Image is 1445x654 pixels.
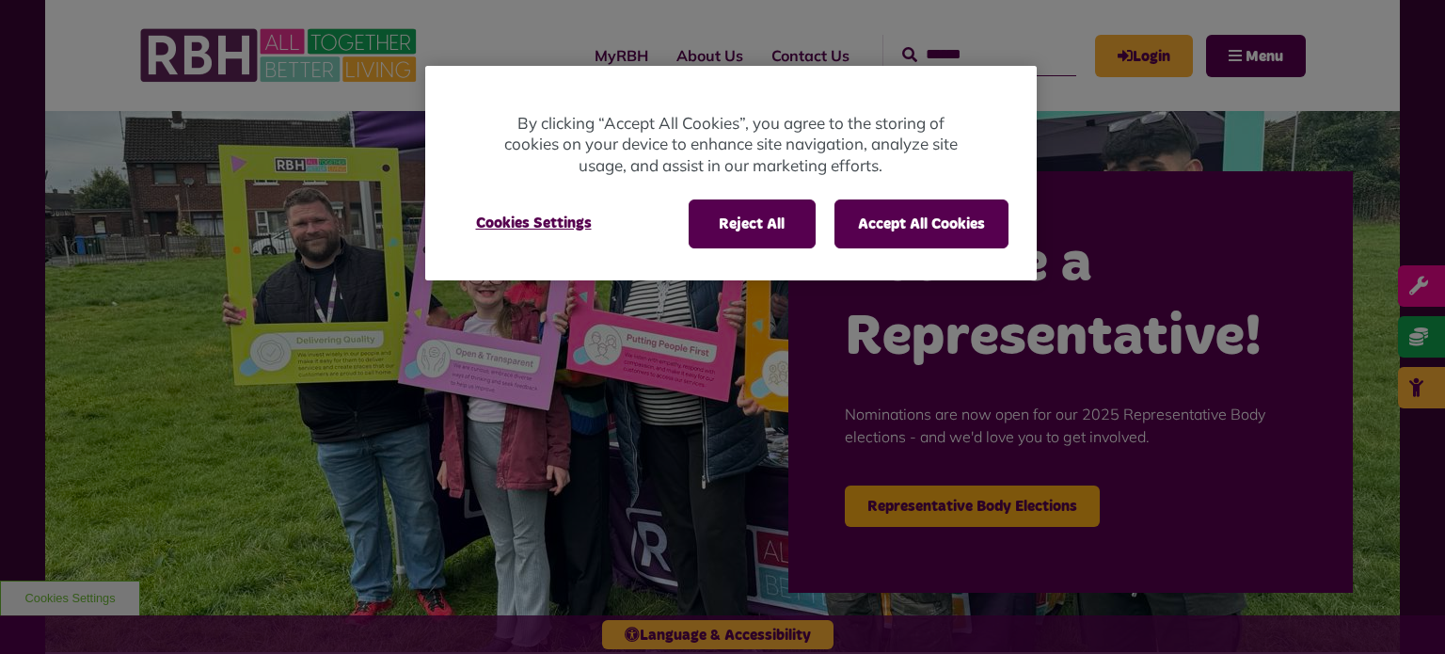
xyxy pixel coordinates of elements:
[689,199,816,248] button: Reject All
[425,66,1037,281] div: Privacy
[425,66,1037,281] div: Cookie banner
[834,199,1008,248] button: Accept All Cookies
[500,113,961,177] p: By clicking “Accept All Cookies”, you agree to the storing of cookies on your device to enhance s...
[453,199,614,247] button: Cookies Settings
